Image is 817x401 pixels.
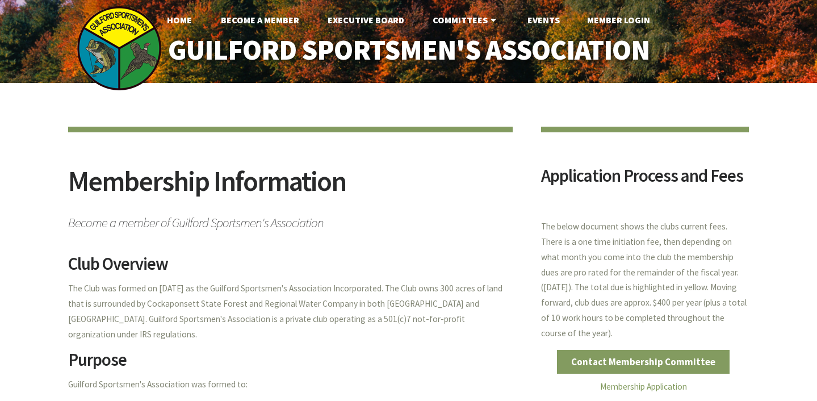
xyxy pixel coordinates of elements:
[541,167,749,193] h2: Application Process and Fees
[600,381,687,392] a: Membership Application
[68,167,513,210] h2: Membership Information
[424,9,508,31] a: Committees
[144,26,673,74] a: Guilford Sportsmen's Association
[578,9,659,31] a: Member Login
[77,6,162,91] img: logo_sm.png
[68,377,513,392] p: Guilford Sportsmen's Association was formed to:
[541,219,749,341] p: The below document shows the clubs current fees. There is a one time initiation fee, then dependi...
[158,9,201,31] a: Home
[68,281,513,342] p: The Club was formed on [DATE] as the Guilford Sportsmen's Association Incorporated. The Club owns...
[518,9,569,31] a: Events
[68,351,513,377] h2: Purpose
[319,9,413,31] a: Executive Board
[68,255,513,281] h2: Club Overview
[212,9,308,31] a: Become A Member
[557,350,730,374] a: Contact Membership Committee
[68,210,513,229] span: Become a member of Guilford Sportsmen's Association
